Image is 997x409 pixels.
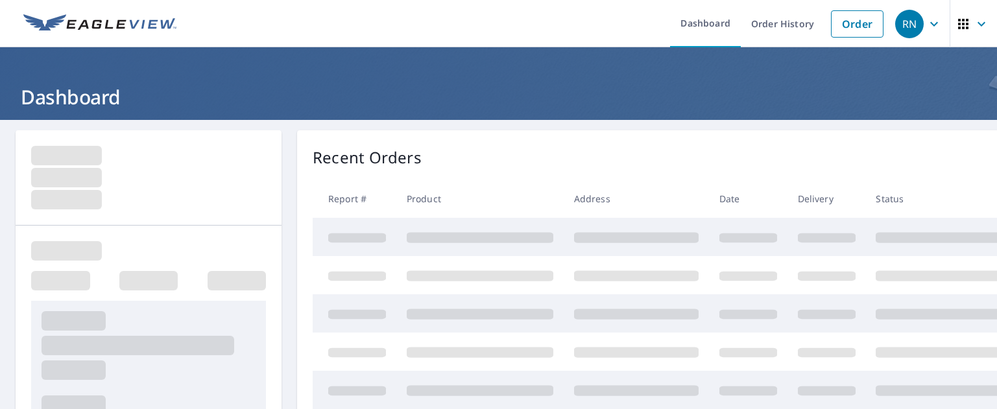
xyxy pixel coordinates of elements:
th: Product [396,180,564,218]
th: Report # [313,180,396,218]
th: Delivery [787,180,866,218]
th: Date [709,180,787,218]
p: Recent Orders [313,146,422,169]
div: RN [895,10,924,38]
img: EV Logo [23,14,176,34]
th: Address [564,180,709,218]
a: Order [831,10,883,38]
h1: Dashboard [16,84,981,110]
